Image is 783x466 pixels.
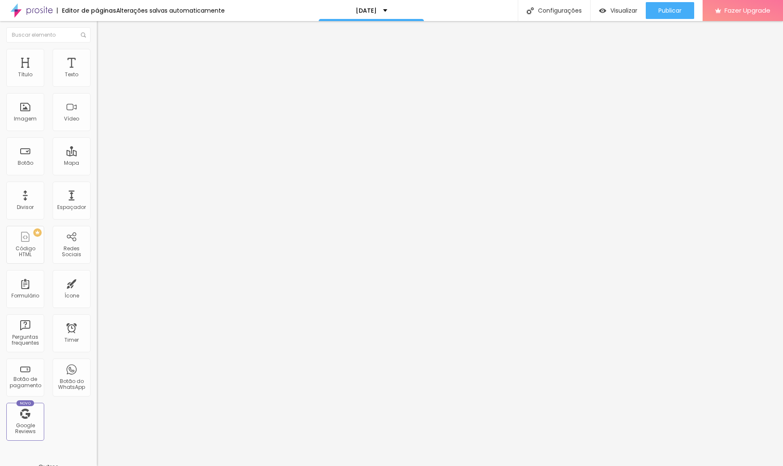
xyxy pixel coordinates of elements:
div: Google Reviews [8,423,42,435]
div: Formulário [11,293,39,299]
div: Editor de páginas [57,8,116,13]
div: Timer [64,337,79,343]
input: Buscar elemento [6,27,91,43]
span: Publicar [658,7,682,14]
div: Redes Sociais [55,246,88,258]
div: Botão do WhatsApp [55,378,88,391]
div: Espaçador [57,204,86,210]
div: Texto [65,72,78,78]
img: view-1.svg [599,7,606,14]
div: Imagem [14,116,37,122]
button: Visualizar [591,2,646,19]
div: Código HTML [8,246,42,258]
div: Botão de pagamento [8,376,42,388]
div: Botão [18,160,33,166]
span: Fazer Upgrade [724,7,770,14]
div: Vídeo [64,116,79,122]
div: Novo [16,400,35,406]
div: Divisor [17,204,34,210]
div: Perguntas frequentes [8,334,42,346]
div: Ícone [64,293,79,299]
p: [DATE] [356,8,377,13]
div: Alterações salvas automaticamente [116,8,225,13]
iframe: Editor [97,21,783,466]
img: Icone [527,7,534,14]
div: Título [18,72,32,78]
button: Publicar [646,2,694,19]
div: Mapa [64,160,79,166]
span: Visualizar [610,7,637,14]
img: Icone [81,32,86,37]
